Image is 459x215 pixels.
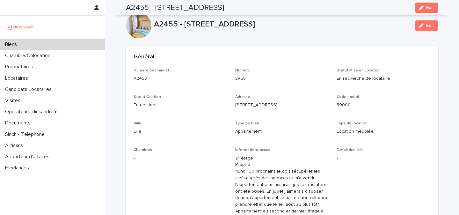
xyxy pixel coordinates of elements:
[126,3,224,12] h2: A2455 - [STREET_ADDRESS]
[337,69,381,72] span: Statut Mise en Location
[235,148,270,152] span: Informations accès
[235,95,250,99] span: Adresse
[3,131,50,137] p: Sinch - Téléphone
[134,128,228,135] p: Lille
[134,148,152,152] span: Chambres
[3,86,57,93] p: Candidats Locataires
[337,75,431,82] p: En recherche de locataire
[426,5,434,10] span: Edit
[337,122,368,125] span: Type de location
[235,75,329,82] p: 2455
[134,102,228,108] p: En gestion
[337,148,364,152] span: Détail des clés
[337,128,431,135] p: Location meublée
[134,54,154,61] h2: Général
[337,155,431,162] p: -
[154,20,410,29] p: A2455 - [STREET_ADDRESS]
[235,122,259,125] span: Type de bien
[3,143,28,149] p: Artisans
[415,20,438,31] button: Edit
[3,154,55,160] p: Apporteur d'affaires
[134,155,228,162] p: -
[235,69,250,72] span: Numéro
[134,75,228,82] p: A2455
[337,95,359,99] span: Code postal
[3,41,22,48] p: Biens
[134,95,161,99] span: Statut Gestion
[3,53,55,59] p: Chambre/Colocation
[134,69,169,72] span: Numéro de mandat
[235,128,329,135] p: Appartement
[235,102,329,108] p: [STREET_ADDRESS]
[426,23,434,28] span: Edit
[3,75,33,81] p: Locataires
[337,102,431,108] p: 59000
[3,120,36,126] p: Documents
[5,21,36,33] img: UCB0brd3T0yccxBKYDjQ
[3,64,38,70] p: Propriétaires
[3,98,25,104] p: Visites
[134,122,142,125] span: Ville
[3,109,63,115] p: Operateurs clickandrent
[3,165,34,171] p: Freelances
[415,3,438,13] button: Edit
